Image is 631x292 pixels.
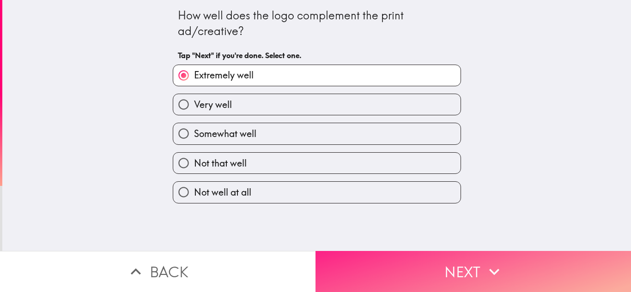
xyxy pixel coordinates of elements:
span: Somewhat well [194,127,256,140]
button: Not well at all [173,182,461,203]
button: Very well [173,94,461,115]
div: How well does the logo complement the print ad/creative? [178,8,456,39]
button: Extremely well [173,65,461,86]
span: Not well at all [194,186,251,199]
span: Very well [194,98,232,111]
button: Not that well [173,153,461,173]
button: Next [315,251,631,292]
h6: Tap "Next" if you're done. Select one. [178,50,456,60]
span: Extremely well [194,69,254,82]
span: Not that well [194,157,247,170]
button: Somewhat well [173,123,461,144]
